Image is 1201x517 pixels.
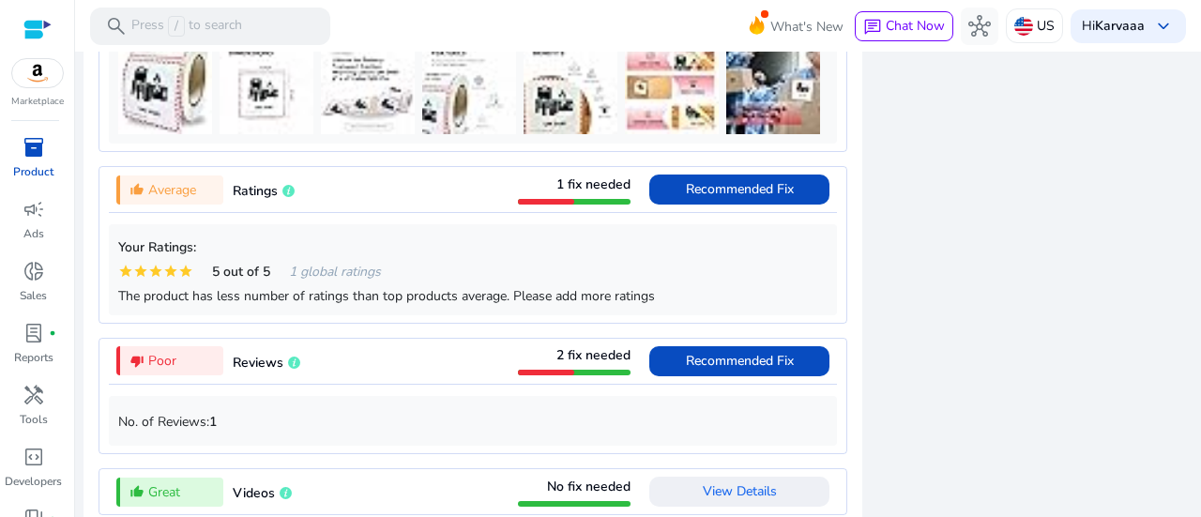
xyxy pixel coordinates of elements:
[133,264,148,279] mat-icon: star
[118,240,828,256] h5: Your Ratings:
[23,136,45,159] span: inventory_2
[686,352,794,370] span: Recommended Fix
[422,40,516,134] img: 41nYdo50+ZL._AC_US40_.jpg
[233,182,278,200] span: Ratings
[233,484,275,502] span: Videos
[770,10,844,43] span: What's New
[547,478,631,495] span: No fix needed
[1152,15,1175,38] span: keyboard_arrow_down
[20,411,48,428] p: Tools
[625,40,719,134] img: 41SygrCTviL._AC_US40_.jpg
[148,482,180,502] span: Great
[23,446,45,468] span: code_blocks
[649,346,829,376] button: Recommended Fix
[524,40,617,134] img: 41TsbcPh0XL._AC_US40_.jpg
[1037,9,1055,42] p: US
[726,40,820,134] img: 41EuGQfkxpL._AC_US40_.jpg
[220,40,313,134] img: 41Iq+EyTi1L._AC_US40_.jpg
[118,264,133,279] mat-icon: star
[148,264,163,279] mat-icon: star
[649,175,829,205] button: Recommended Fix
[23,260,45,282] span: donut_small
[233,354,283,372] span: Reviews
[886,17,945,35] span: Chat Now
[148,351,176,371] span: Poor
[118,286,828,306] div: The product has less number of ratings than top products average. Please add more ratings
[23,384,45,406] span: handyman
[1095,17,1145,35] b: Karvaaa
[686,180,794,198] span: Recommended Fix
[129,484,144,499] mat-icon: thumb_up_alt
[23,322,45,344] span: lab_profile
[49,329,56,337] span: fiber_manual_record
[105,15,128,38] span: search
[968,15,991,38] span: hub
[5,473,62,490] p: Developers
[20,287,47,304] p: Sales
[209,413,217,431] b: 1
[556,346,631,364] span: 2 fix needed
[118,40,212,134] img: 41jc-lwLZ3L._AC_US40_.jpg
[129,182,144,197] mat-icon: thumb_up_alt
[961,8,998,45] button: hub
[129,354,144,369] mat-icon: thumb_down_alt
[14,349,53,366] p: Reports
[148,180,196,200] span: Average
[855,11,953,41] button: chatChat Now
[556,175,631,193] span: 1 fix needed
[321,40,415,134] img: 51Ho1IFxehL._AC_US40_.jpg
[649,477,829,507] button: View Details
[11,95,64,109] p: Marketplace
[13,163,53,180] p: Product
[178,264,193,279] mat-icon: star
[1082,20,1145,33] p: Hi
[1014,17,1033,36] img: us.svg
[12,59,63,87] img: amazon.svg
[168,16,185,37] span: /
[289,262,381,281] span: 1 global ratings
[863,18,882,37] span: chat
[703,482,777,500] span: View Details
[163,264,178,279] mat-icon: star
[118,412,828,432] p: No. of Reviews:
[131,16,242,37] p: Press to search
[23,225,44,242] p: Ads
[23,198,45,220] span: campaign
[212,262,270,281] span: 5 out of 5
